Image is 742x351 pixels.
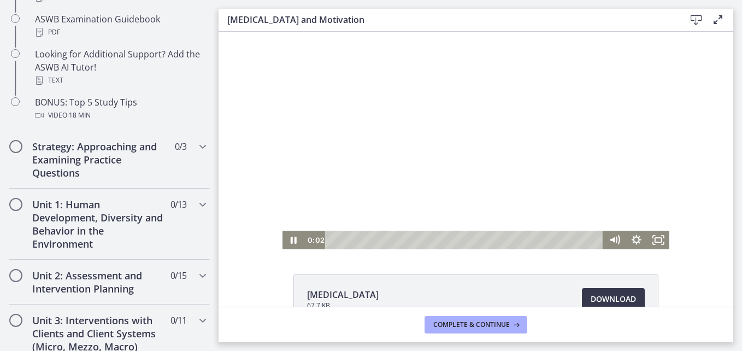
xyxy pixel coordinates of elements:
[429,199,451,218] button: Fullscreen
[32,198,166,250] h2: Unit 1: Human Development, Diversity and Behavior in the Environment
[35,26,205,39] div: PDF
[407,199,429,218] button: Show settings menu
[35,13,205,39] div: ASWB Examination Guidebook
[425,316,527,334] button: Complete & continue
[35,109,205,122] div: Video
[591,292,636,306] span: Download
[35,48,205,87] div: Looking for Additional Support? Add the ASWB AI Tutor!
[35,96,205,122] div: BONUS: Top 5 Study Tips
[35,74,205,87] div: Text
[307,301,379,310] span: 67.7 KB
[433,320,510,329] span: Complete & continue
[307,288,379,301] span: [MEDICAL_DATA]
[227,13,668,26] h3: [MEDICAL_DATA] and Motivation
[67,109,91,122] span: · 18 min
[170,269,186,282] span: 0 / 15
[582,288,645,310] a: Download
[170,314,186,327] span: 0 / 11
[385,199,407,218] button: Mute
[170,198,186,211] span: 0 / 13
[175,140,186,153] span: 0 / 3
[219,32,733,249] iframe: Video Lesson
[32,140,166,179] h2: Strategy: Approaching and Examining Practice Questions
[32,269,166,295] h2: Unit 2: Assessment and Intervention Planning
